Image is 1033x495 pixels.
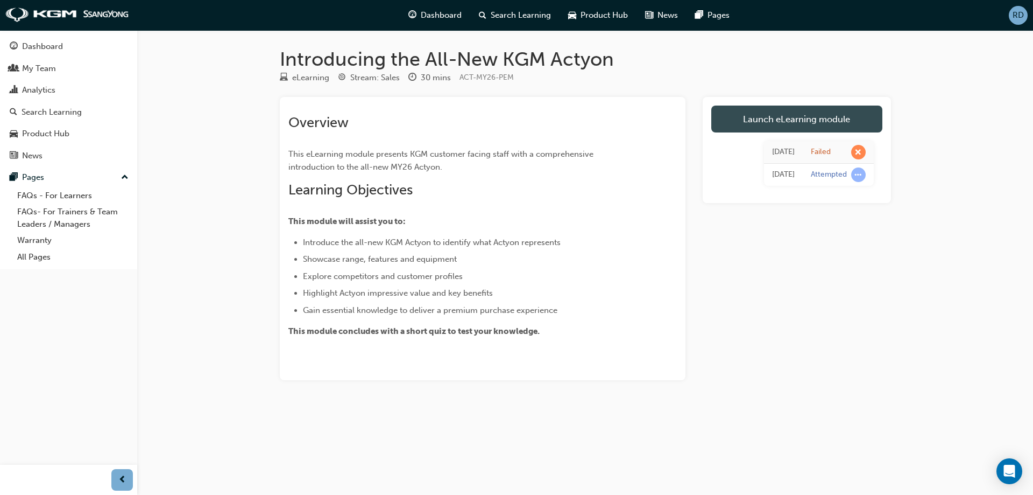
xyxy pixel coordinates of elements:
span: Showcase range, features and equipment [303,254,457,264]
span: Learning Objectives [288,182,413,198]
span: guage-icon [408,9,416,22]
div: My Team [22,62,56,75]
span: Dashboard [421,9,462,22]
h1: Introducing the All-New KGM Actyon [280,47,891,71]
div: Product Hub [22,128,69,140]
img: kgm [5,8,129,23]
span: Pages [707,9,730,22]
button: DashboardMy TeamAnalyticsSearch LearningProduct HubNews [4,34,133,168]
span: This module concludes with a short quiz to test your knowledge. [288,326,540,336]
a: Search Learning [4,102,133,122]
a: news-iconNews [636,4,687,26]
span: learningRecordVerb_FAIL-icon [851,145,866,159]
span: up-icon [121,171,129,185]
span: Gain essential knowledge to deliver a premium purchase experience [303,305,557,315]
span: pages-icon [10,173,18,183]
span: This module will assist you to: [288,217,406,226]
span: chart-icon [10,86,18,95]
a: News [4,146,133,166]
div: Sun Aug 24 2025 16:27:54 GMT+1000 (Australian Eastern Standard Time) [772,146,795,158]
div: Stream [338,71,400,85]
div: Dashboard [22,40,63,53]
a: Launch eLearning module [711,106,882,133]
div: Failed [811,147,831,157]
a: pages-iconPages [687,4,738,26]
a: FAQs- For Trainers & Team Leaders / Managers [13,204,133,232]
a: Analytics [4,80,133,100]
a: Product Hub [4,124,133,144]
a: Dashboard [4,37,133,57]
span: pages-icon [695,9,703,22]
span: Overview [288,114,349,131]
span: RD [1013,9,1024,22]
span: learningResourceType_ELEARNING-icon [280,73,288,83]
span: Product Hub [581,9,628,22]
div: eLearning [292,72,329,84]
a: guage-iconDashboard [400,4,470,26]
button: RD [1009,6,1028,25]
span: search-icon [479,9,486,22]
span: news-icon [645,9,653,22]
div: Type [280,71,329,85]
a: All Pages [13,249,133,266]
span: News [657,9,678,22]
div: Sun Aug 24 2025 15:56:27 GMT+1000 (Australian Eastern Standard Time) [772,169,795,181]
span: Search Learning [491,9,551,22]
a: Warranty [13,232,133,249]
span: prev-icon [118,473,126,487]
a: car-iconProduct Hub [560,4,636,26]
span: This eLearning module presents KGM customer facing staff with a comprehensive introduction to the... [288,149,596,172]
span: car-icon [568,9,576,22]
span: guage-icon [10,42,18,52]
span: Highlight Actyon impressive value and key benefits [303,288,493,298]
a: FAQs - For Learners [13,187,133,204]
a: search-iconSearch Learning [470,4,560,26]
div: Open Intercom Messenger [996,458,1022,484]
button: Pages [4,168,133,187]
span: Introduce the all-new KGM Actyon to identify what Actyon represents [303,238,561,247]
span: car-icon [10,129,18,139]
div: Pages [22,171,44,184]
span: search-icon [10,108,17,117]
span: Learning resource code [459,73,514,82]
span: clock-icon [408,73,416,83]
span: news-icon [10,151,18,161]
span: Explore competitors and customer profiles [303,271,463,281]
a: My Team [4,59,133,79]
span: target-icon [338,73,346,83]
div: Analytics [22,84,55,96]
div: Search Learning [22,106,82,118]
div: Attempted [811,170,847,180]
div: Duration [408,71,451,85]
div: News [22,150,43,162]
span: learningRecordVerb_ATTEMPT-icon [851,168,866,182]
div: Stream: Sales [350,72,400,84]
div: 30 mins [421,72,451,84]
span: people-icon [10,64,18,74]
